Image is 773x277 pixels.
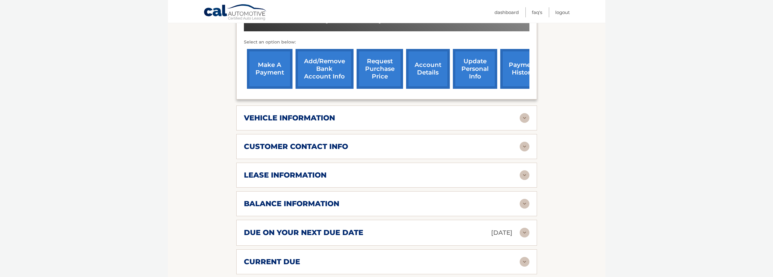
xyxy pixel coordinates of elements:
a: account details [406,49,450,89]
a: payment history [500,49,546,89]
a: Cal Automotive [204,4,267,22]
a: Dashboard [494,7,519,17]
img: accordion-rest.svg [520,228,529,237]
img: accordion-rest.svg [520,113,529,123]
h2: vehicle information [244,113,335,123]
a: Logout [555,7,570,17]
img: accordion-rest.svg [520,257,529,267]
a: make a payment [247,49,292,89]
p: [DATE] [491,227,512,238]
h2: current due [244,257,300,266]
a: Add/Remove bank account info [296,49,354,89]
h2: customer contact info [244,142,348,151]
a: FAQ's [532,7,542,17]
h2: due on your next due date [244,228,363,237]
a: update personal info [453,49,497,89]
h2: lease information [244,171,327,180]
img: accordion-rest.svg [520,199,529,209]
img: accordion-rest.svg [520,170,529,180]
a: request purchase price [357,49,403,89]
p: Select an option below: [244,39,529,46]
img: accordion-rest.svg [520,142,529,151]
h2: balance information [244,199,339,208]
